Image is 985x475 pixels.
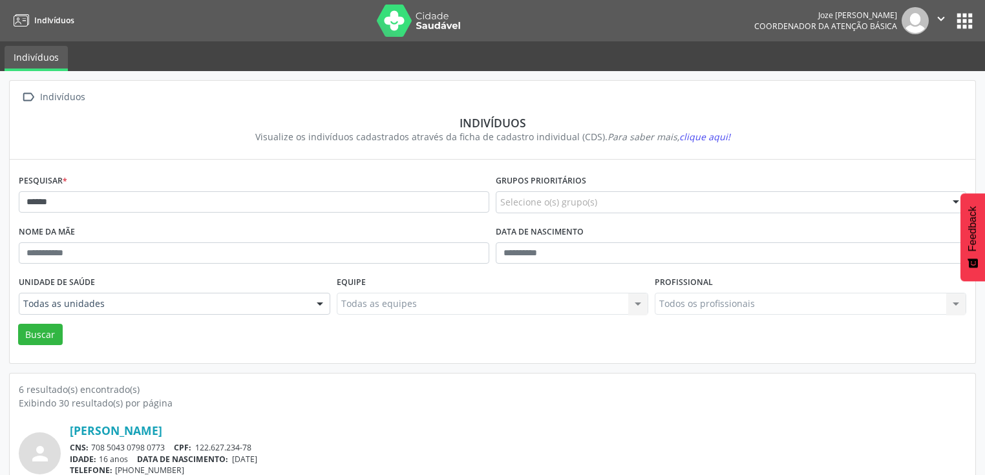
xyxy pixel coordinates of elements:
span: Feedback [967,206,979,251]
img: img [902,7,929,34]
label: Equipe [337,273,366,293]
div: Visualize os indivíduos cadastrados através da ficha de cadastro individual (CDS). [28,130,957,143]
i:  [934,12,948,26]
div: Exibindo 30 resultado(s) por página [19,396,966,410]
span: Todas as unidades [23,297,304,310]
span: CPF: [174,442,191,453]
div: 16 anos [70,454,966,465]
button: Feedback - Mostrar pesquisa [960,193,985,281]
label: Pesquisar [19,171,67,191]
button: Buscar [18,324,63,346]
span: Coordenador da Atenção Básica [754,21,897,32]
span: [DATE] [232,454,257,465]
label: Data de nascimento [496,222,584,242]
a: [PERSON_NAME] [70,423,162,438]
a: Indivíduos [5,46,68,71]
label: Profissional [655,273,713,293]
a: Indivíduos [9,10,74,31]
label: Grupos prioritários [496,171,586,191]
a:  Indivíduos [19,88,87,107]
span: Indivíduos [34,15,74,26]
button: apps [953,10,976,32]
i: Para saber mais, [608,131,730,143]
div: 6 resultado(s) encontrado(s) [19,383,966,396]
div: Joze [PERSON_NAME] [754,10,897,21]
label: Nome da mãe [19,222,75,242]
label: Unidade de saúde [19,273,95,293]
span: 122.627.234-78 [195,442,251,453]
div: 708 5043 0798 0773 [70,442,966,453]
span: CNS: [70,442,89,453]
span: DATA DE NASCIMENTO: [137,454,228,465]
div: Indivíduos [37,88,87,107]
i:  [19,88,37,107]
span: Selecione o(s) grupo(s) [500,195,597,209]
span: IDADE: [70,454,96,465]
span: clique aqui! [679,131,730,143]
div: Indivíduos [28,116,957,130]
button:  [929,7,953,34]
